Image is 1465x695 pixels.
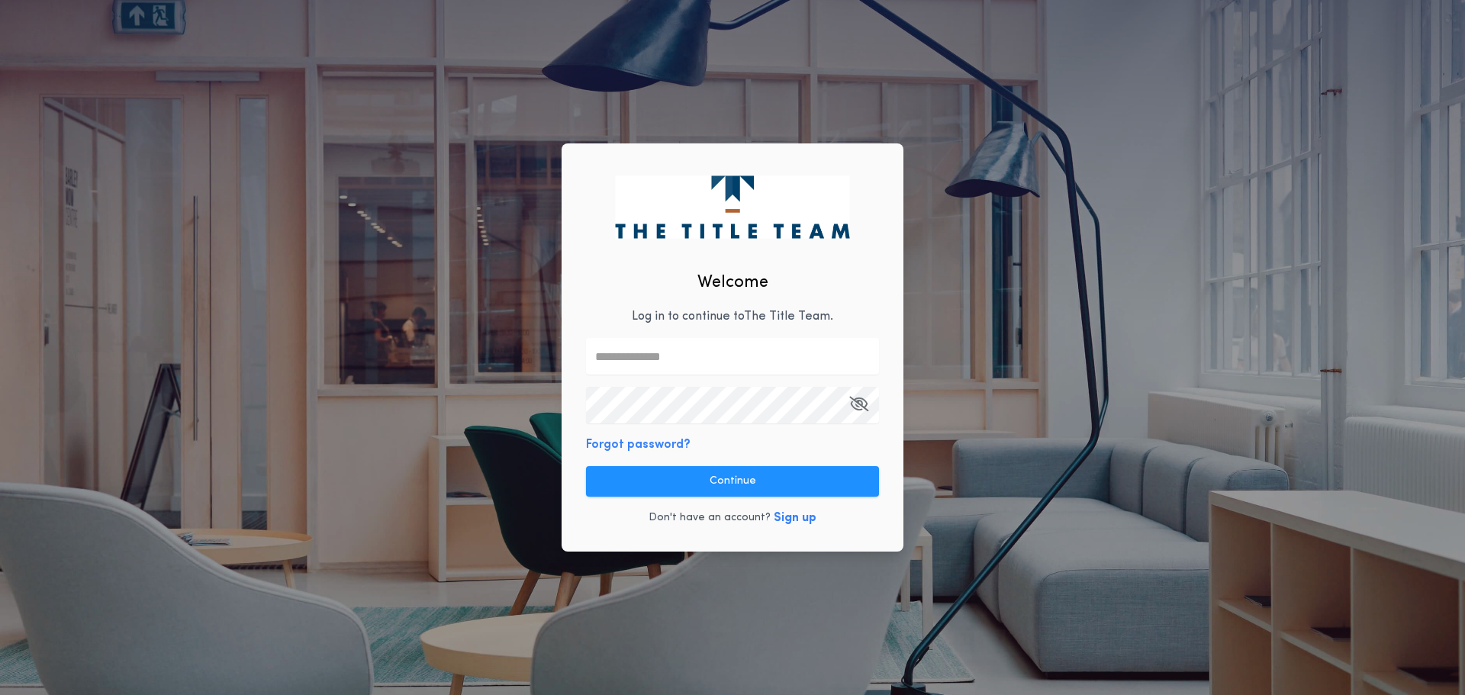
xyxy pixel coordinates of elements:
[697,270,768,295] h2: Welcome
[586,466,879,497] button: Continue
[649,510,771,526] p: Don't have an account?
[774,509,816,527] button: Sign up
[586,436,691,454] button: Forgot password?
[615,175,849,238] img: logo
[632,307,833,326] p: Log in to continue to The Title Team .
